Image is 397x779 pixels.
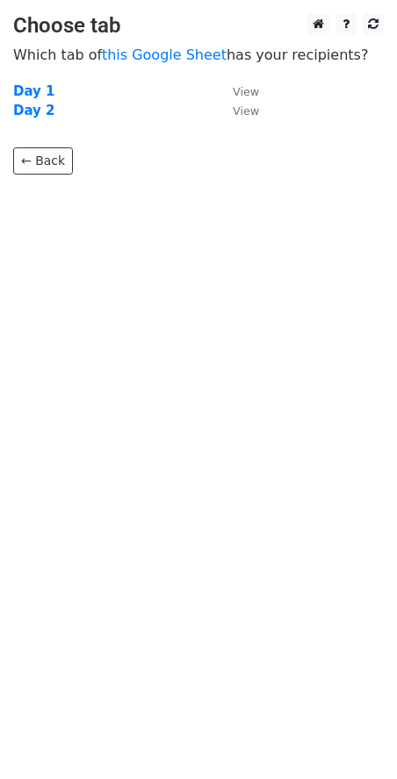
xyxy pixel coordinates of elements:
[13,147,73,175] a: ← Back
[233,85,259,98] small: View
[13,46,384,64] p: Which tab of has your recipients?
[215,83,259,99] a: View
[102,46,227,63] a: this Google Sheet
[215,103,259,118] a: View
[13,13,384,39] h3: Choose tab
[13,83,55,99] a: Day 1
[13,103,55,118] a: Day 2
[233,104,259,118] small: View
